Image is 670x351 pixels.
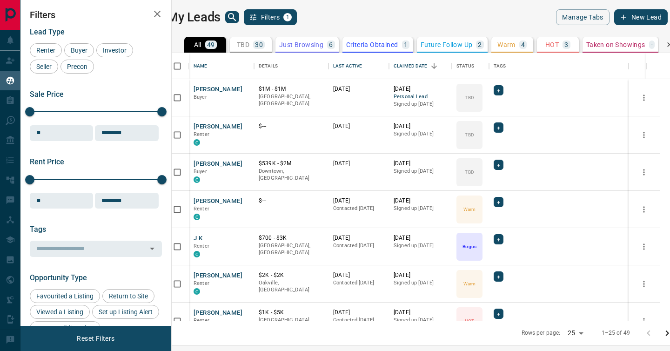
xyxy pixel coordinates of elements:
[489,53,629,79] div: Tags
[60,60,94,74] div: Precon
[394,168,447,175] p: Signed up [DATE]
[394,309,447,317] p: [DATE]
[394,130,447,138] p: Signed up [DATE]
[194,160,242,169] button: [PERSON_NAME]
[30,289,100,303] div: Favourited a Listing
[637,165,651,179] button: more
[259,197,324,205] p: $---
[254,53,328,79] div: Details
[33,308,87,316] span: Viewed a Listing
[394,53,428,79] div: Claimed Date
[259,168,324,182] p: Downtown, [GEOGRAPHIC_DATA]
[389,53,452,79] div: Claimed Date
[194,271,242,280] button: [PERSON_NAME]
[602,329,630,337] p: 1–25 of 49
[394,197,447,205] p: [DATE]
[421,41,472,48] p: Future Follow Up
[637,277,651,291] button: more
[259,279,324,294] p: Oakville, [GEOGRAPHIC_DATA]
[522,329,561,337] p: Rows per page:
[333,309,384,317] p: [DATE]
[497,235,500,244] span: +
[394,85,447,93] p: [DATE]
[329,41,333,48] p: 6
[64,43,94,57] div: Buyer
[259,93,324,108] p: [GEOGRAPHIC_DATA], [GEOGRAPHIC_DATA]
[194,243,209,249] span: Renter
[651,41,653,48] p: -
[497,123,500,132] span: +
[637,314,651,328] button: more
[92,305,159,319] div: Set up Listing Alert
[259,53,278,79] div: Details
[225,11,239,23] button: search button
[465,169,474,175] p: TBD
[189,53,254,79] div: Name
[545,41,559,48] p: HOT
[394,205,447,212] p: Signed up [DATE]
[194,288,200,295] div: condos.ca
[244,9,297,25] button: Filters1
[465,94,474,101] p: TBD
[30,321,100,335] div: Set up Building Alert
[333,317,384,324] p: Contacted [DATE]
[394,242,447,250] p: Signed up [DATE]
[497,272,500,281] span: +
[167,10,221,25] h1: My Leads
[207,41,215,48] p: 49
[33,47,59,54] span: Renter
[452,53,489,79] div: Status
[494,85,503,95] div: +
[564,41,568,48] p: 3
[95,308,156,316] span: Set up Listing Alert
[30,90,64,99] span: Sale Price
[194,234,202,243] button: J K
[30,9,162,20] h2: Filters
[194,53,208,79] div: Name
[394,271,447,279] p: [DATE]
[494,271,503,282] div: +
[494,160,503,170] div: +
[614,9,668,25] button: New Lead
[279,41,323,48] p: Just Browsing
[194,280,209,286] span: Renter
[64,63,91,70] span: Precon
[521,41,525,48] p: 4
[333,234,384,242] p: [DATE]
[428,60,441,73] button: Sort
[346,41,398,48] p: Criteria Obtained
[194,85,242,94] button: [PERSON_NAME]
[194,139,200,146] div: condos.ca
[394,122,447,130] p: [DATE]
[586,41,645,48] p: Taken on Showings
[637,91,651,105] button: more
[30,60,58,74] div: Seller
[394,160,447,168] p: [DATE]
[194,309,242,317] button: [PERSON_NAME]
[194,317,209,324] span: Renter
[194,94,207,100] span: Buyer
[494,53,506,79] div: Tags
[259,242,324,256] p: [GEOGRAPHIC_DATA], [GEOGRAPHIC_DATA]
[478,41,482,48] p: 2
[194,122,242,131] button: [PERSON_NAME]
[328,53,389,79] div: Last Active
[394,234,447,242] p: [DATE]
[333,271,384,279] p: [DATE]
[394,101,447,108] p: Signed up [DATE]
[333,279,384,287] p: Contacted [DATE]
[106,292,151,300] span: Return to Site
[333,242,384,250] p: Contacted [DATE]
[194,131,209,137] span: Renter
[194,197,242,206] button: [PERSON_NAME]
[333,205,384,212] p: Contacted [DATE]
[71,331,121,346] button: Reset Filters
[494,197,503,207] div: +
[33,292,97,300] span: Favourited a Listing
[194,41,201,48] p: All
[556,9,609,25] button: Manage Tabs
[30,273,87,282] span: Opportunity Type
[259,317,324,331] p: [GEOGRAPHIC_DATA], [GEOGRAPHIC_DATA]
[333,197,384,205] p: [DATE]
[497,160,500,169] span: +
